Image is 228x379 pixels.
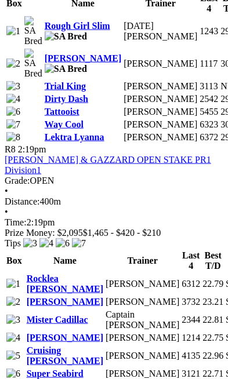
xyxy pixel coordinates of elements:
[123,119,198,130] td: [PERSON_NAME]
[6,59,20,69] img: 2
[199,132,219,143] td: 6372
[45,53,121,63] a: [PERSON_NAME]
[5,144,16,154] span: R8
[18,144,46,154] span: 2:19pm
[202,296,224,308] td: 23.21
[27,274,103,294] a: Rocklea [PERSON_NAME]
[27,333,103,342] a: [PERSON_NAME]
[105,273,180,295] td: [PERSON_NAME]
[5,207,8,217] span: •
[72,238,86,249] img: 7
[105,296,180,308] td: [PERSON_NAME]
[5,217,27,227] span: Time:
[24,16,42,46] img: SA Bred
[26,250,104,272] th: Name
[5,176,30,185] span: Grade:
[202,250,224,272] th: Best T/D
[6,119,20,130] img: 7
[105,345,180,367] td: [PERSON_NAME]
[23,238,37,249] img: 3
[123,81,198,92] td: [PERSON_NAME]
[45,107,79,116] a: Tattooist
[6,351,20,361] img: 5
[123,132,198,143] td: [PERSON_NAME]
[6,81,20,92] img: 3
[6,315,20,325] img: 3
[45,21,110,31] a: Rough Girl Slim
[6,297,20,307] img: 2
[27,315,88,325] a: Mister Cadillac
[5,196,223,207] div: 400m
[199,106,219,118] td: 5455
[45,31,87,42] img: SA Bred
[39,238,53,249] img: 4
[123,106,198,118] td: [PERSON_NAME]
[181,273,201,295] td: 6312
[5,228,223,238] div: Prize Money: $2,095
[181,250,201,272] th: Last 4
[199,81,219,92] td: 3113
[6,132,20,143] img: 8
[5,238,21,248] span: Tips
[45,81,86,91] a: Trial King
[202,309,224,331] td: 22.81
[123,48,198,79] td: [PERSON_NAME]
[56,238,70,249] img: 6
[181,296,201,308] td: 3732
[199,48,219,79] td: 1117
[6,26,20,37] img: 1
[27,369,84,378] a: Super Seabird
[6,107,20,117] img: 6
[6,279,20,289] img: 1
[45,94,88,104] a: Dirty Dash
[83,228,161,238] span: $1,465 - $420 - $210
[202,273,224,295] td: 22.79
[5,186,8,196] span: •
[45,132,104,142] a: Lektra Lyanna
[181,309,201,331] td: 2344
[6,94,20,104] img: 4
[5,155,211,175] a: [PERSON_NAME] & GAZZARD OPEN STAKE PR1 Division1
[181,332,201,344] td: 1214
[199,93,219,105] td: 2542
[5,217,223,228] div: 2:19pm
[181,345,201,367] td: 4135
[5,196,39,206] span: Distance:
[105,309,180,331] td: Captain [PERSON_NAME]
[5,176,223,186] div: OPEN
[24,49,42,79] img: SA Bred
[199,16,219,47] td: 1243
[45,64,87,74] img: SA Bred
[202,332,224,344] td: 22.75
[6,333,20,343] img: 4
[45,119,84,129] a: Way Cool
[6,369,20,379] img: 6
[27,297,103,307] a: [PERSON_NAME]
[123,93,198,105] td: [PERSON_NAME]
[6,256,22,265] span: Box
[123,16,198,47] td: [DATE][PERSON_NAME]
[199,119,219,130] td: 6323
[105,332,180,344] td: [PERSON_NAME]
[202,345,224,367] td: 22.96
[105,250,180,272] th: Trainer
[27,345,103,366] a: Cruising [PERSON_NAME]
